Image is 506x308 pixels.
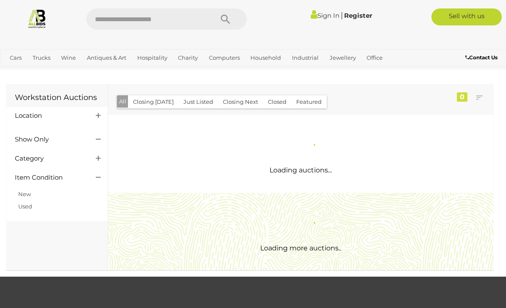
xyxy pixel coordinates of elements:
[204,8,247,30] button: Search
[270,166,332,174] span: Loading auctions...
[431,8,502,25] a: Sell with us
[128,95,179,108] button: Closing [DATE]
[291,95,327,108] button: Featured
[206,51,243,65] a: Computers
[311,11,339,19] a: Sign In
[15,94,99,102] h1: Workstation Auctions
[18,203,32,210] a: Used
[247,51,284,65] a: Household
[15,112,83,119] h4: Location
[29,51,54,65] a: Trucks
[58,51,79,65] a: Wine
[457,92,467,102] div: 0
[27,8,47,28] img: Allbids.com.au
[6,51,25,65] a: Cars
[15,174,83,181] h4: Item Condition
[35,65,102,79] a: [GEOGRAPHIC_DATA]
[83,51,130,65] a: Antiques & Art
[15,155,83,162] h4: Category
[218,95,263,108] button: Closing Next
[260,244,341,252] span: Loading more auctions..
[289,51,322,65] a: Industrial
[15,136,83,143] h4: Show Only
[465,53,500,62] a: Contact Us
[6,65,31,79] a: Sports
[178,95,218,108] button: Just Listed
[263,95,292,108] button: Closed
[326,51,359,65] a: Jewellery
[134,51,171,65] a: Hospitality
[344,11,372,19] a: Register
[175,51,201,65] a: Charity
[465,54,498,61] b: Contact Us
[341,11,343,20] span: |
[117,95,128,108] button: All
[18,191,31,197] a: New
[363,51,386,65] a: Office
